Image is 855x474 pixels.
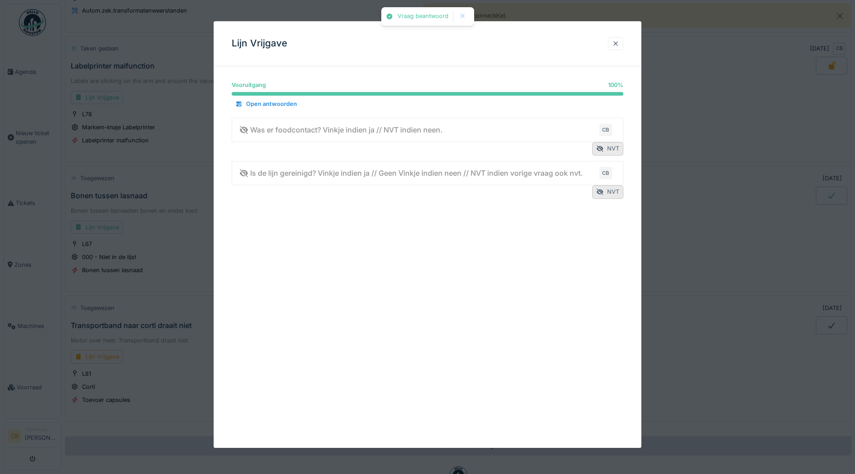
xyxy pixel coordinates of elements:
div: NVT [592,142,623,155]
div: 100 % [608,81,623,89]
div: CB [599,167,612,179]
div: Open antwoorden [232,98,301,110]
div: Vraag beantwoord [398,13,448,20]
div: Vooruitgang [232,81,266,89]
div: NVT [592,186,623,199]
summary: Was er foodcontact? Vinkje indien ja // NVT indien neen.CB [236,122,619,138]
div: CB [599,123,612,136]
div: Is de lijn gereinigd? Vinkje indien ja // Geen Vinkje indien neen // NVT indien vorige vraag ook ... [239,168,583,178]
h3: Lijn Vrijgave [232,38,287,49]
progress: 100 % [232,92,623,96]
summary: Is de lijn gereinigd? Vinkje indien ja // Geen Vinkje indien neen // NVT indien vorige vraag ook ... [236,165,619,182]
div: Was er foodcontact? Vinkje indien ja // NVT indien neen. [239,124,443,135]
